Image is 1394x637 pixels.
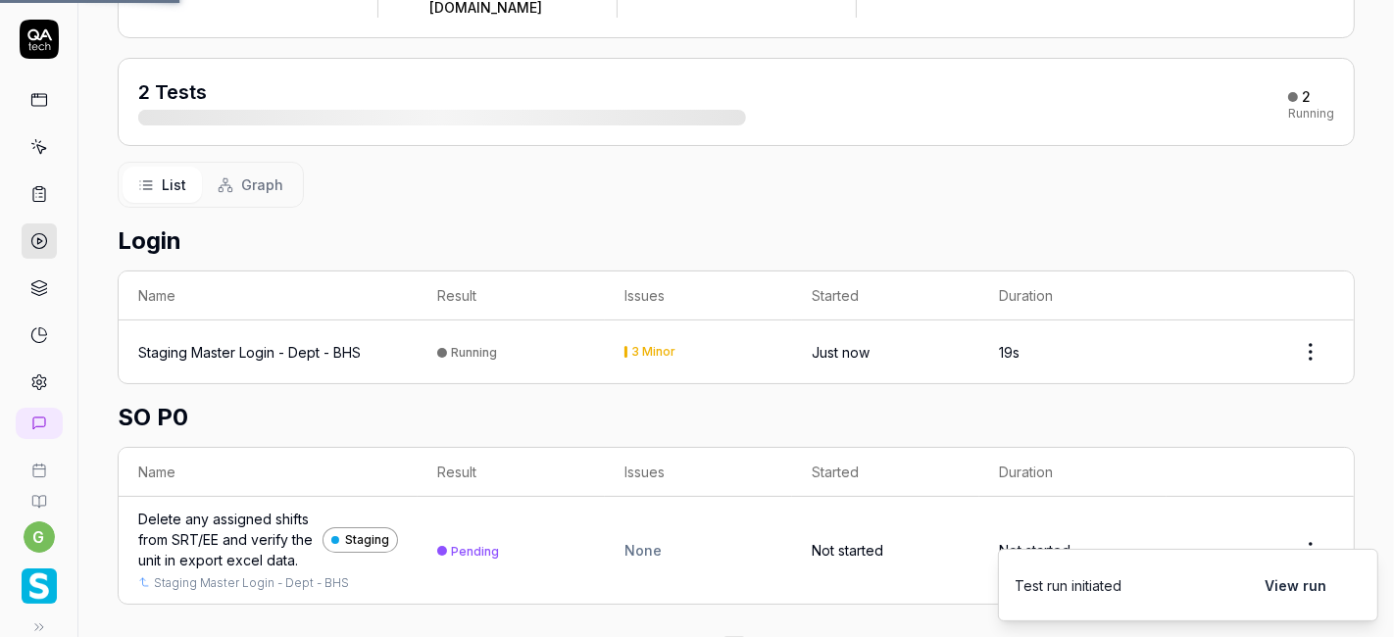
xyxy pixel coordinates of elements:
[605,448,792,497] th: Issues
[979,448,1167,497] th: Duration
[605,271,792,320] th: Issues
[1288,108,1334,120] div: Running
[241,174,283,195] span: Graph
[119,448,418,497] th: Name
[123,167,202,203] button: List
[118,400,1355,435] h2: SO P0
[16,408,63,439] a: New conversation
[162,174,186,195] span: List
[1302,88,1311,106] div: 2
[24,521,55,553] button: g
[8,478,70,510] a: Documentation
[154,574,349,592] a: Staging Master Login - Dept - BHS
[979,497,1167,604] td: Not started
[979,271,1167,320] th: Duration
[1253,565,1338,605] button: View run
[345,531,389,549] span: Staging
[119,271,418,320] th: Name
[1015,575,1121,596] div: Test run initiated
[138,509,315,570] a: Delete any assigned shifts from SRT/EE and verify the unit in export excel data.
[451,544,499,559] div: Pending
[138,342,361,363] a: Staging Master Login - Dept - BHS
[812,344,870,361] time: Just now
[118,223,1355,259] h2: Login
[792,271,979,320] th: Started
[631,346,675,358] div: 3 Minor
[22,568,57,604] img: Smartlinx Logo
[999,344,1020,361] time: 19s
[202,167,299,203] button: Graph
[323,527,398,553] a: Staging
[792,448,979,497] th: Started
[624,540,772,561] div: None
[138,80,207,104] span: 2 Tests
[792,497,979,604] td: Not started
[8,447,70,478] a: Book a call with us
[418,271,605,320] th: Result
[418,448,605,497] th: Result
[451,345,497,360] div: Running
[8,553,70,608] button: Smartlinx Logo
